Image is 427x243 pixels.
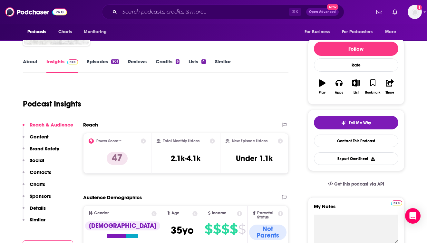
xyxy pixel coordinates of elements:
a: Pro website [391,199,402,206]
svg: Add a profile image [417,5,422,10]
button: Similar [23,217,45,228]
span: Monitoring [84,27,107,36]
a: Episodes901 [87,58,119,73]
button: Share [381,75,398,98]
a: Lists4 [189,58,206,73]
p: Charts [30,181,45,187]
div: List [354,91,359,95]
button: Brand Safety [23,146,59,157]
button: open menu [381,26,404,38]
a: Reviews [128,58,147,73]
div: Apps [335,91,343,95]
button: open menu [300,26,338,38]
span: For Business [305,27,330,36]
span: $ [230,224,238,234]
a: Show notifications dropdown [390,6,400,17]
button: Play [314,75,331,98]
img: Podchaser Pro [391,200,402,206]
input: Search podcasts, credits, & more... [120,7,289,17]
h2: New Episode Listens [232,139,267,143]
p: Details [30,205,46,211]
a: Contact This Podcast [314,135,398,147]
a: Credits6 [156,58,180,73]
h3: 2.1k-4.1k [171,154,200,163]
div: Play [319,91,325,95]
span: Podcasts [27,27,46,36]
p: Social [30,157,44,163]
span: ⌘ K [289,8,301,16]
span: Gender [94,211,109,215]
button: Follow [314,42,398,56]
button: open menu [79,26,115,38]
h3: Under 1.1k [236,154,273,163]
img: Podchaser Pro [67,59,78,65]
span: $ [213,224,221,234]
div: [DEMOGRAPHIC_DATA] [85,221,160,230]
div: 901 [111,59,119,64]
div: Not Parents [249,225,286,240]
span: New [327,4,338,10]
span: Logged in as HWdata [408,5,422,19]
span: Age [171,211,180,215]
button: Charts [23,181,45,193]
div: 6 [176,59,180,64]
p: Reach & Audience [30,122,73,128]
span: More [385,27,396,36]
button: Export One-Sheet [314,152,398,165]
p: Similar [30,217,45,223]
button: Content [23,134,49,146]
p: Brand Safety [30,146,59,152]
img: User Profile [408,5,422,19]
a: About [23,58,37,73]
a: Get this podcast via API [323,176,390,192]
button: Sponsors [23,193,51,205]
label: My Notes [314,203,398,215]
span: $ [205,224,212,234]
p: Sponsors [30,193,51,199]
a: Similar [215,58,231,73]
span: 35 yo [171,224,194,237]
span: Parental Status [257,211,277,219]
button: tell me why sparkleTell Me Why [314,116,398,129]
button: Bookmark [364,75,381,98]
div: Open Intercom Messenger [405,208,421,224]
div: Share [385,91,394,95]
span: Charts [58,27,72,36]
span: Tell Me Why [349,120,371,126]
button: Contacts [23,169,51,181]
div: Search podcasts, credits, & more... [102,5,344,19]
img: tell me why sparkle [341,120,346,126]
h2: Power Score™ [96,139,121,143]
p: 47 [107,152,128,165]
a: InsightsPodchaser Pro [46,58,78,73]
h2: Total Monthly Listens [163,139,199,143]
button: open menu [23,26,55,38]
span: Income [212,211,227,215]
button: open menu [338,26,382,38]
button: Open AdvancedNew [306,8,339,16]
button: Show profile menu [408,5,422,19]
button: Apps [331,75,347,98]
div: Bookmark [365,91,380,95]
h2: Audience Demographics [83,194,142,200]
div: 4 [201,59,206,64]
button: List [347,75,364,98]
span: $ [221,224,229,234]
span: Open Advanced [309,10,336,14]
p: Content [30,134,49,140]
a: Show notifications dropdown [374,6,385,17]
h1: Podcast Insights [23,99,81,109]
span: $ [238,224,246,234]
button: Reach & Audience [23,122,73,134]
a: Charts [54,26,76,38]
img: Podchaser - Follow, Share and Rate Podcasts [5,6,67,18]
h2: Reach [83,122,98,128]
span: For Podcasters [342,27,373,36]
button: Social [23,157,44,169]
span: Get this podcast via API [334,181,384,187]
button: Details [23,205,46,217]
p: Contacts [30,169,51,175]
div: Rate [314,58,398,72]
